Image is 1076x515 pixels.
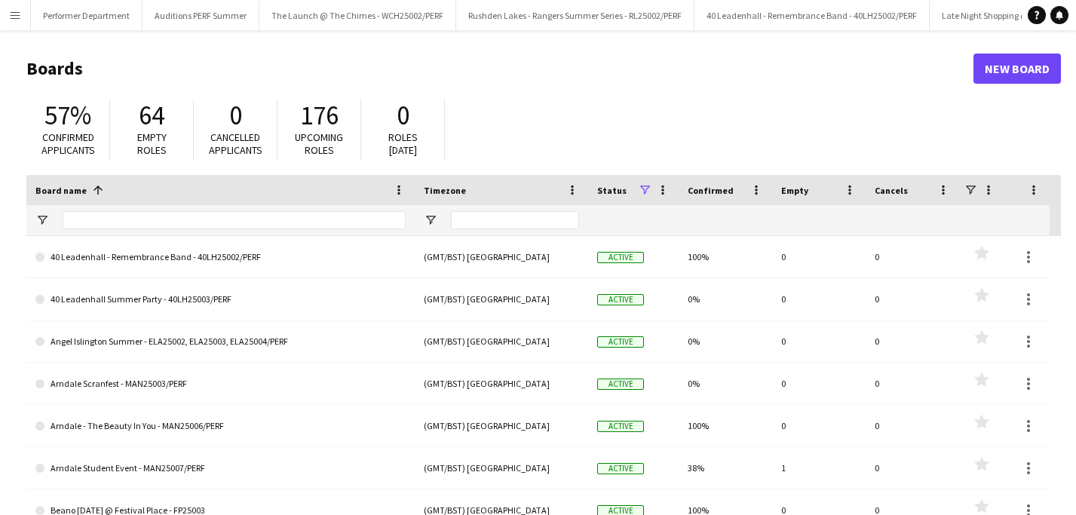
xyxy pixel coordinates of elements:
[866,320,959,362] div: 0
[866,236,959,277] div: 0
[597,421,644,432] span: Active
[35,213,49,227] button: Open Filter Menu
[772,278,866,320] div: 0
[35,185,87,196] span: Board name
[679,278,772,320] div: 0%
[415,447,588,489] div: (GMT/BST) [GEOGRAPHIC_DATA]
[31,1,143,30] button: Performer Department
[679,447,772,489] div: 38%
[424,213,437,227] button: Open Filter Menu
[143,1,259,30] button: Auditions PERF Summer
[415,405,588,446] div: (GMT/BST) [GEOGRAPHIC_DATA]
[259,1,456,30] button: The Launch @ The Chimes - WCH25002/PERF
[866,447,959,489] div: 0
[35,405,406,447] a: Arndale - The Beauty In You - MAN25006/PERF
[875,185,908,196] span: Cancels
[597,252,644,263] span: Active
[866,278,959,320] div: 0
[451,211,579,229] input: Timezone Filter Input
[139,99,164,132] span: 64
[35,236,406,278] a: 40 Leadenhall - Remembrance Band - 40LH25002/PERF
[415,320,588,362] div: (GMT/BST) [GEOGRAPHIC_DATA]
[973,54,1061,84] a: New Board
[415,278,588,320] div: (GMT/BST) [GEOGRAPHIC_DATA]
[694,1,930,30] button: 40 Leadenhall - Remembrance Band - 40LH25002/PERF
[229,99,242,132] span: 0
[35,363,406,405] a: Arndale Scranfest - MAN25003/PERF
[424,185,466,196] span: Timezone
[679,320,772,362] div: 0%
[26,57,973,80] h1: Boards
[781,185,808,196] span: Empty
[597,463,644,474] span: Active
[295,130,343,157] span: Upcoming roles
[597,294,644,305] span: Active
[456,1,694,30] button: Rushden Lakes - Rangers Summer Series - RL25002/PERF
[679,405,772,446] div: 100%
[772,447,866,489] div: 1
[679,236,772,277] div: 100%
[597,336,644,348] span: Active
[388,130,418,157] span: Roles [DATE]
[679,363,772,404] div: 0%
[63,211,406,229] input: Board name Filter Input
[866,363,959,404] div: 0
[597,379,644,390] span: Active
[397,99,409,132] span: 0
[209,130,262,157] span: Cancelled applicants
[300,99,339,132] span: 176
[772,236,866,277] div: 0
[41,130,95,157] span: Confirmed applicants
[35,447,406,489] a: Arndale Student Event - MAN25007/PERF
[44,99,91,132] span: 57%
[688,185,734,196] span: Confirmed
[866,405,959,446] div: 0
[415,236,588,277] div: (GMT/BST) [GEOGRAPHIC_DATA]
[415,363,588,404] div: (GMT/BST) [GEOGRAPHIC_DATA]
[772,320,866,362] div: 0
[597,185,627,196] span: Status
[772,363,866,404] div: 0
[35,320,406,363] a: Angel Islington Summer - ELA25002, ELA25003, ELA25004/PERF
[35,278,406,320] a: 40 Leadenhall Summer Party - 40LH25003/PERF
[772,405,866,446] div: 0
[137,130,167,157] span: Empty roles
